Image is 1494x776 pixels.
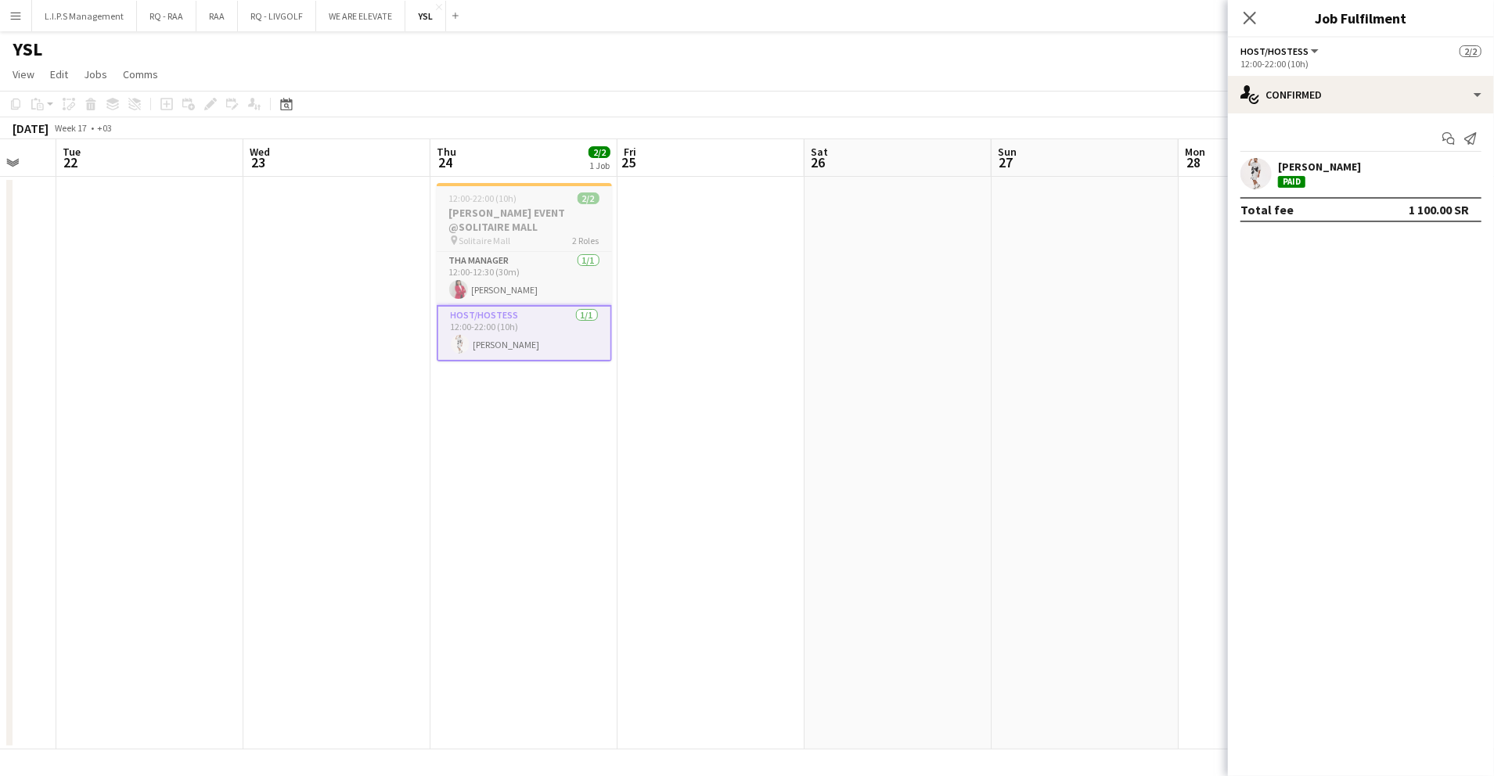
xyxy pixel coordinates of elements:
span: 25 [621,153,636,171]
app-job-card: 12:00-22:00 (10h)2/2[PERSON_NAME] EVENT @SOLITAIRE MALL Solitaire Mall2 RolesTHA Manager1/112:00-... [437,183,612,361]
span: 24 [434,153,456,171]
span: 26 [808,153,828,171]
app-card-role: Host/Hostess1/112:00-22:00 (10h)[PERSON_NAME] [437,305,612,361]
span: Edit [50,67,68,81]
span: Tue [63,145,81,159]
span: View [13,67,34,81]
h1: YSL [13,38,42,61]
span: Solitaire Mall [459,235,511,246]
span: Sat [811,145,828,159]
span: Jobs [84,67,107,81]
h3: Job Fulfilment [1228,8,1494,28]
span: Mon [1185,145,1205,159]
button: RAA [196,1,238,31]
a: Comms [117,64,164,84]
button: Host/Hostess [1240,45,1321,57]
span: 2/2 [589,146,610,158]
div: Paid [1278,176,1305,188]
span: 12:00-22:00 (10h) [449,192,517,204]
span: 23 [247,153,270,171]
span: 2 Roles [573,235,599,246]
span: 28 [1183,153,1205,171]
div: 1 100.00 SR [1409,202,1469,217]
span: Host/Hostess [1240,45,1309,57]
div: 1 Job [589,160,610,171]
button: WE ARE ELEVATE [316,1,405,31]
span: Week 17 [52,122,91,134]
button: RQ - RAA [137,1,196,31]
div: 12:00-22:00 (10h) [1240,58,1481,70]
span: Sun [998,145,1017,159]
div: [DATE] [13,120,49,136]
div: Total fee [1240,202,1294,217]
h3: [PERSON_NAME] EVENT @SOLITAIRE MALL [437,206,612,234]
a: View [6,64,41,84]
span: Fri [624,145,636,159]
a: Jobs [77,64,113,84]
a: Edit [44,64,74,84]
span: 27 [995,153,1017,171]
span: Thu [437,145,456,159]
button: YSL [405,1,446,31]
button: RQ - LIVGOLF [238,1,316,31]
span: 2/2 [578,192,599,204]
app-card-role: THA Manager1/112:00-12:30 (30m)[PERSON_NAME] [437,252,612,305]
span: Comms [123,67,158,81]
span: 2/2 [1460,45,1481,57]
button: L.I.P.S Management [32,1,137,31]
span: 22 [60,153,81,171]
span: Wed [250,145,270,159]
div: +03 [97,122,112,134]
div: Confirmed [1228,76,1494,113]
div: [PERSON_NAME] [1278,160,1361,174]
